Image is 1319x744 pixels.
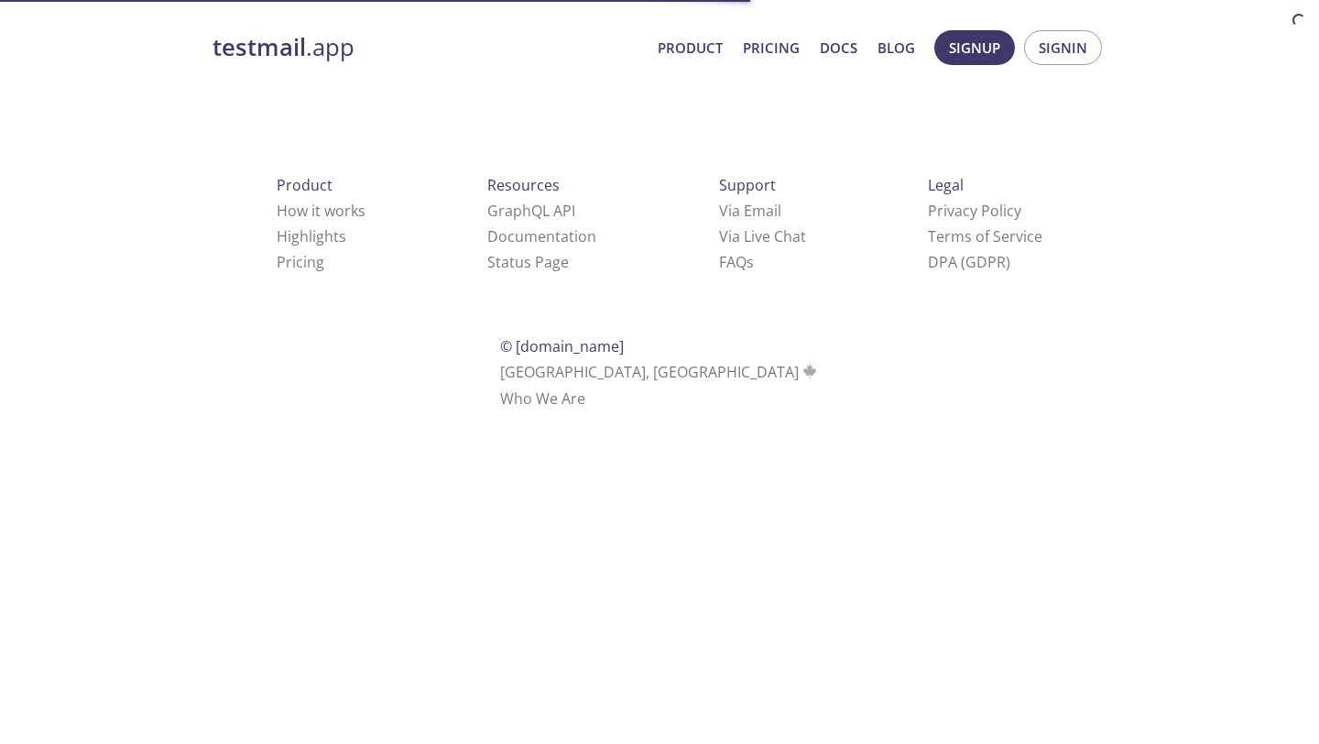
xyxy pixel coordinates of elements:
a: Docs [820,36,857,60]
a: Blog [878,36,915,60]
a: Pricing [743,36,800,60]
a: Product [658,36,723,60]
span: Signin [1039,36,1087,60]
a: Privacy Policy [928,201,1021,221]
a: Highlights [277,226,346,246]
a: How it works [277,201,365,221]
span: s [747,252,754,272]
span: Product [277,175,332,195]
span: © [DOMAIN_NAME] [500,336,624,356]
button: Signin [1024,30,1102,65]
strong: testmail [213,31,306,63]
a: Who We Are [500,388,585,409]
a: Documentation [487,226,596,246]
a: Pricing [277,252,324,272]
a: Status Page [487,252,569,272]
span: Legal [928,175,964,195]
a: DPA (GDPR) [928,252,1010,272]
span: Resources [487,175,560,195]
button: Signup [934,30,1015,65]
span: Signup [949,36,1000,60]
a: Via Live Chat [719,226,806,246]
a: Via Email [719,201,781,221]
a: GraphQL API [487,201,575,221]
a: testmail.app [213,32,643,63]
span: [GEOGRAPHIC_DATA], [GEOGRAPHIC_DATA] [500,362,820,382]
a: Terms of Service [928,226,1042,246]
a: FAQ [719,252,754,272]
span: Support [719,175,776,195]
